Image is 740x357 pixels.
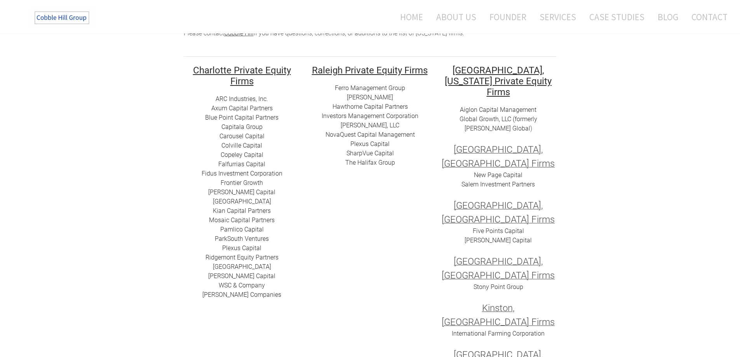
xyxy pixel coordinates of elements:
a: Services [534,7,582,27]
a: [PERSON_NAME] Capital [208,188,275,196]
a: ​​The Halifax Group [345,159,395,166]
font: [GEOGRAPHIC_DATA], [GEOGRAPHIC_DATA] Firms [442,144,555,169]
a: ​[GEOGRAPHIC_DATA] [213,263,271,270]
a: Stony Point Group​​ [474,283,523,291]
font: [GEOGRAPHIC_DATA], [GEOGRAPHIC_DATA] Firms [442,256,555,281]
a: ​WSC & Company [219,282,265,289]
a: Aiglon Capital Management [460,106,536,113]
a: [PERSON_NAME] Capital [465,237,532,244]
h2: ​ [312,64,428,75]
font: Charlotte Private Equity Firms [193,65,291,87]
a: ParkSouth Ventures [215,235,269,242]
a: Home [388,7,429,27]
a: ​NovaQuest Capital Management [326,131,415,138]
a: Capitala Group​ [221,123,263,131]
img: The Cobble Hill Group LLC [30,8,96,28]
a: ​Blue Point Capital Partners [205,114,279,121]
a: Ferro Management Group [335,84,405,92]
a: Frontier Growth [221,179,263,186]
a: International Farming Corporation [452,330,545,337]
a: [PERSON_NAME], LLC [341,122,399,129]
a: Fidus Investment Corporation [202,170,282,177]
a: Global Growth, LLC (formerly [PERSON_NAME] Global [460,115,537,132]
a: Case Studies [583,7,650,27]
font: Raleigh Private Equity Firms [312,65,428,76]
a: ARC I​ndustries, Inc. [216,95,268,103]
font: [GEOGRAPHIC_DATA], [GEOGRAPHIC_DATA] Firms [442,200,555,225]
a: New Page Capital [474,171,522,179]
a: [PERSON_NAME] Capital [208,272,275,280]
font: [GEOGRAPHIC_DATA], [US_STATE] Private Equity Firms [445,65,552,98]
a: [PERSON_NAME] [347,94,393,101]
a: ​Falfurrias Capital [218,160,265,168]
a: ​Kian Capital Partners [213,207,271,214]
a: [PERSON_NAME] Companies [202,291,281,298]
u: ​ [312,63,428,76]
a: Blog [652,7,684,27]
h2: ​ [184,64,300,86]
a: About Us [430,7,482,27]
a: Hawthorne Capital Partners [333,103,408,110]
a: Salem Investment Partners [461,181,535,188]
a: Copeley Capital [221,151,263,158]
font: Kinston, [GEOGRAPHIC_DATA] Firms [442,303,555,327]
a: ​Plexus Capital [350,140,390,148]
a: Five Points Capital​ [473,227,524,235]
a: Investors Management Corporation [322,112,418,120]
a: Mosaic Capital Partners [209,216,275,224]
a: Founder [484,7,532,27]
a: ​Pamlico Capital [220,226,264,233]
a: ​​Carousel Capital​​ [219,132,265,140]
a: Contact [686,7,728,27]
a: ​Plexus Capital [222,244,261,252]
a: ​Ridgemont Equity Partners​ [205,254,279,261]
a: Axum Capital Partners [211,104,273,112]
a: SharpVue Capital [346,150,394,157]
a: [GEOGRAPHIC_DATA] [213,198,271,205]
a: ​Colville Capital [221,142,262,149]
